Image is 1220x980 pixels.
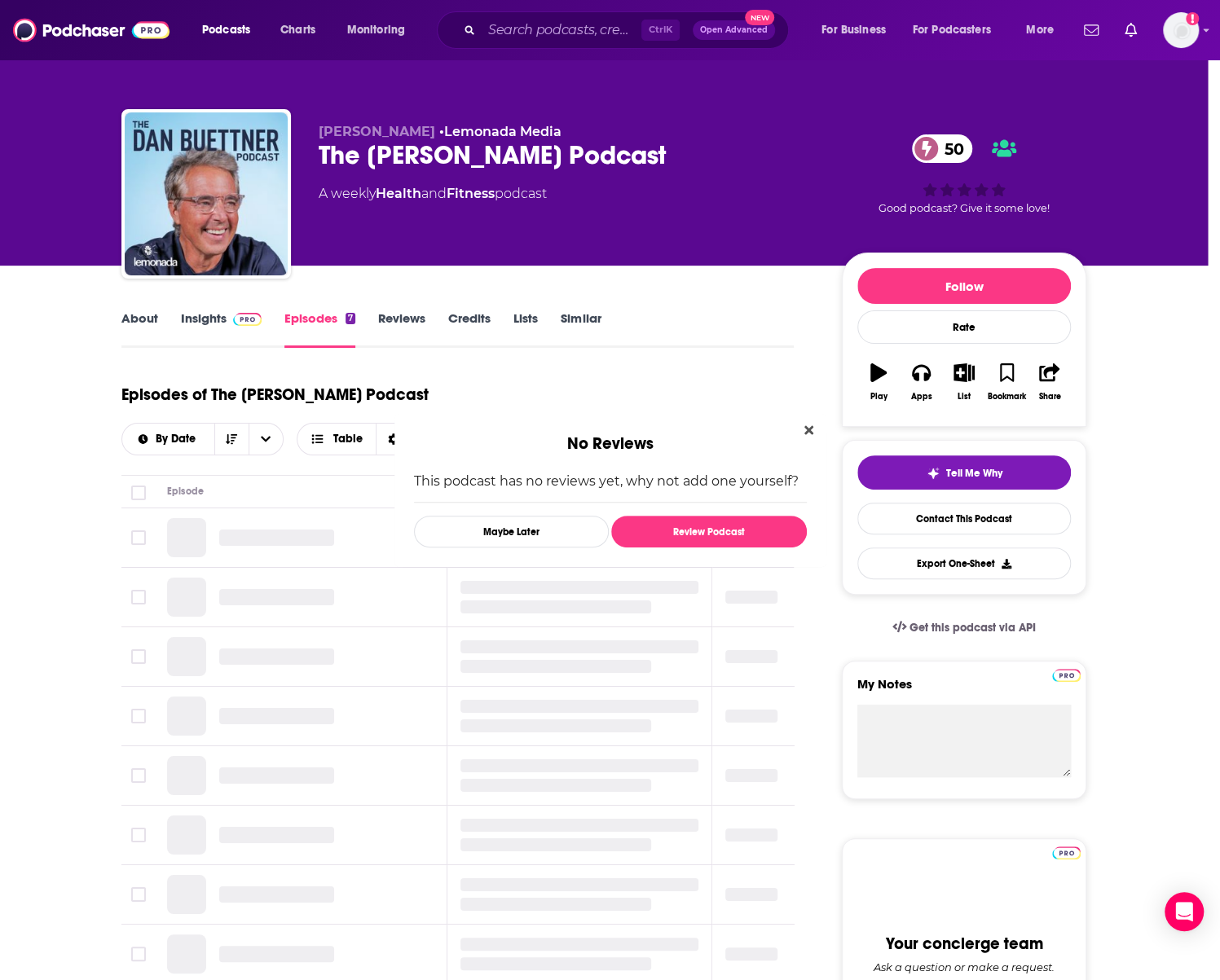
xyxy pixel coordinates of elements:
div: No Reviews [394,414,826,454]
button: Review Podcast [611,516,806,547]
button: Maybe Later [414,516,609,547]
button: Close [798,420,820,441]
p: This podcast has no reviews yet, why not add one yourself? [414,473,807,489]
div: Open Intercom Messenger [1165,892,1204,931]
